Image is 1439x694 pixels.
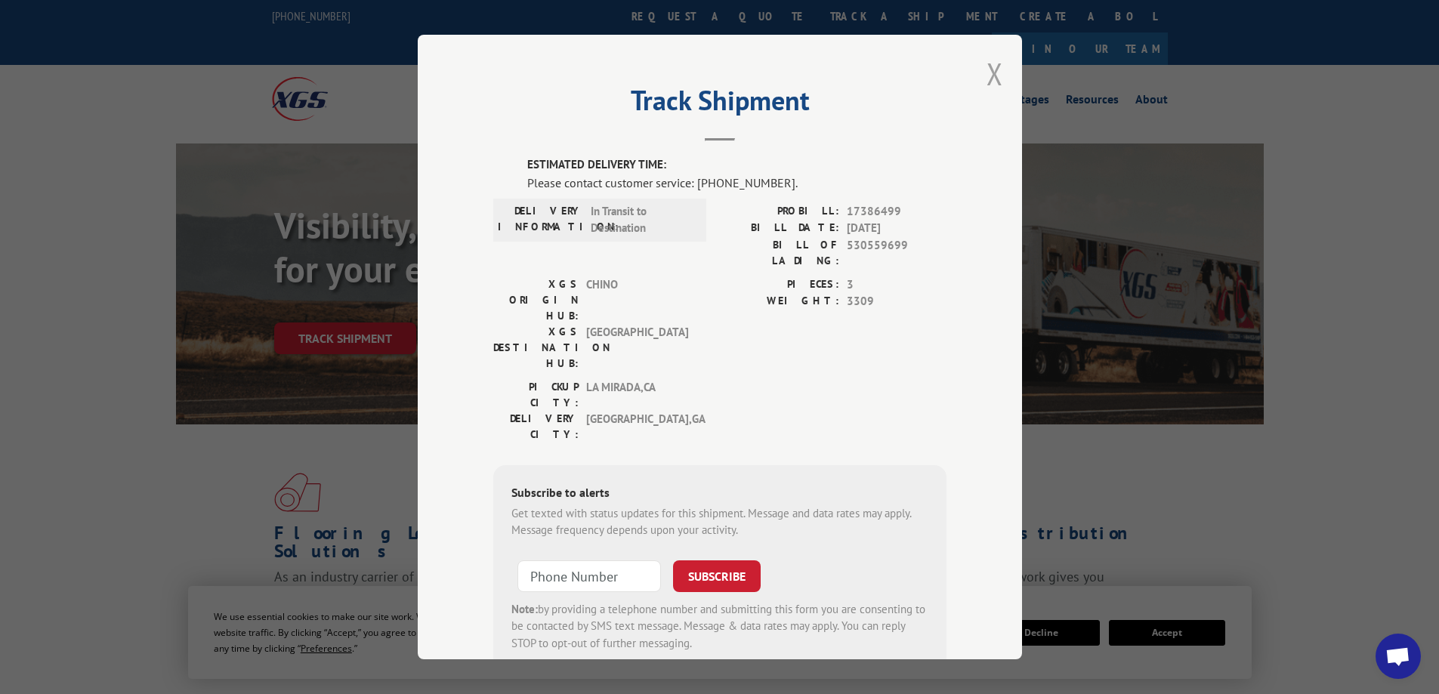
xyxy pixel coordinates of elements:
[591,203,693,237] span: In Transit to Destination
[847,203,946,221] span: 17386499
[493,90,946,119] h2: Track Shipment
[720,293,839,310] label: WEIGHT:
[847,237,946,269] span: 530559699
[720,220,839,237] label: BILL DATE:
[987,54,1003,94] button: Close modal
[847,293,946,310] span: 3309
[493,411,579,443] label: DELIVERY CITY:
[493,276,579,324] label: XGS ORIGIN HUB:
[527,156,946,174] label: ESTIMATED DELIVERY TIME:
[511,602,538,616] strong: Note:
[720,203,839,221] label: PROBILL:
[847,220,946,237] span: [DATE]
[586,411,688,443] span: [GEOGRAPHIC_DATA] , GA
[527,174,946,192] div: Please contact customer service: [PHONE_NUMBER].
[511,601,928,652] div: by providing a telephone number and submitting this form you are consenting to be contacted by SM...
[511,483,928,505] div: Subscribe to alerts
[517,560,661,592] input: Phone Number
[498,203,583,237] label: DELIVERY INFORMATION:
[847,276,946,294] span: 3
[586,379,688,411] span: LA MIRADA , CA
[511,505,928,539] div: Get texted with status updates for this shipment. Message and data rates may apply. Message frequ...
[720,276,839,294] label: PIECES:
[493,379,579,411] label: PICKUP CITY:
[586,324,688,372] span: [GEOGRAPHIC_DATA]
[586,276,688,324] span: CHINO
[493,324,579,372] label: XGS DESTINATION HUB:
[673,560,761,592] button: SUBSCRIBE
[720,237,839,269] label: BILL OF LADING:
[1376,634,1421,679] div: Open chat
